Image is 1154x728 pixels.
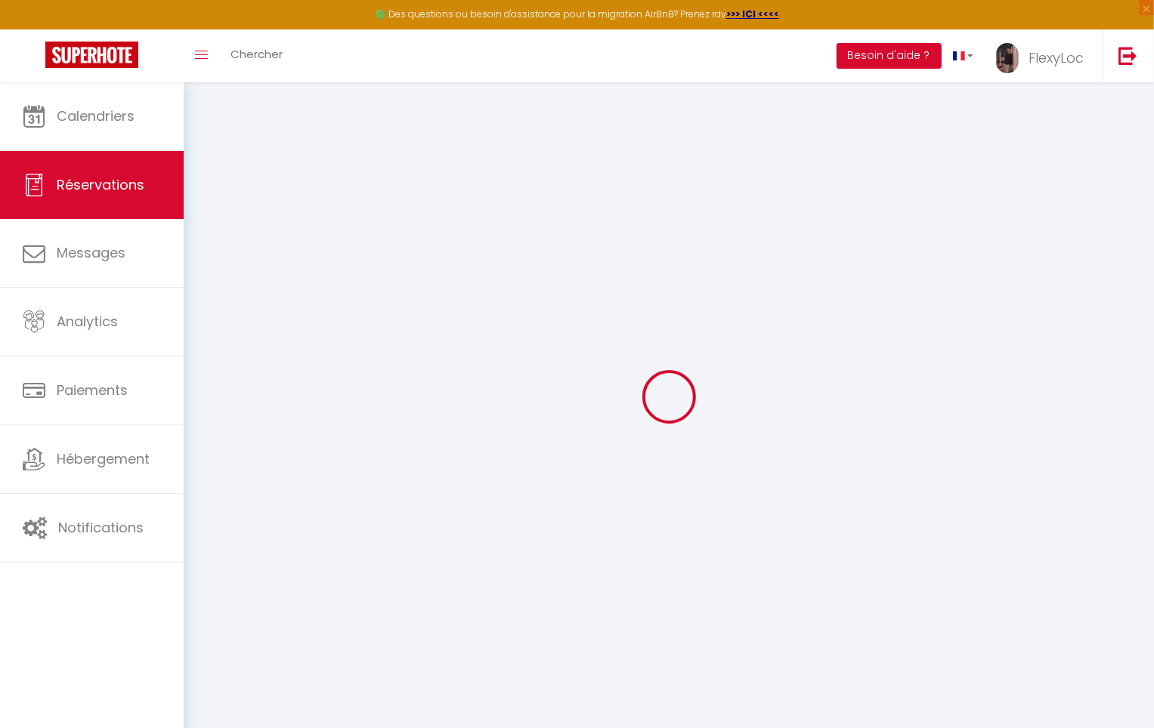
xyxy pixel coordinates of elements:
span: Notifications [58,518,144,537]
span: FlexyLoc [1029,48,1084,67]
span: Paiements [57,381,128,399]
img: ... [996,43,1019,73]
span: Hébergement [57,449,150,468]
a: ... FlexyLoc [985,29,1103,82]
span: Analytics [57,312,118,331]
img: Super Booking [45,42,138,68]
a: Chercher [219,29,294,82]
img: logout [1118,46,1137,65]
span: Réservations [57,175,144,194]
button: Besoin d'aide ? [837,43,942,69]
span: Chercher [230,46,283,62]
span: Messages [57,243,125,262]
span: Calendriers [57,106,135,125]
a: >>> ICI <<<< [726,8,779,20]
